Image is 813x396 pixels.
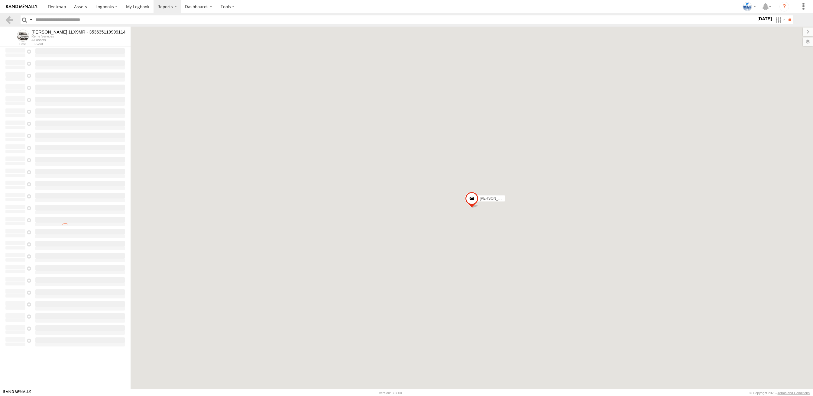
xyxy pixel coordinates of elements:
div: Livia Michelini [740,2,758,11]
img: rand-logo.svg [6,5,37,9]
div: Version: 307.00 [379,391,402,395]
div: Event [34,43,131,46]
div: All Assets [31,38,125,42]
label: Search Filter Options [773,15,786,24]
label: Search Query [28,15,33,24]
div: © Copyright 2025 - [750,391,810,395]
div: Time [5,43,26,46]
label: [DATE] [756,15,773,22]
span: [PERSON_NAME] 1LX9MR - 353635119999114 [480,196,558,201]
a: Back to previous Page [5,15,14,24]
a: Terms and Conditions [778,391,810,395]
div: Chris 1LX9MR - 353635119999114 - View Asset History [31,30,125,34]
i: ? [779,2,789,11]
div: Reme Services [31,34,125,38]
a: Visit our Website [3,390,31,396]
